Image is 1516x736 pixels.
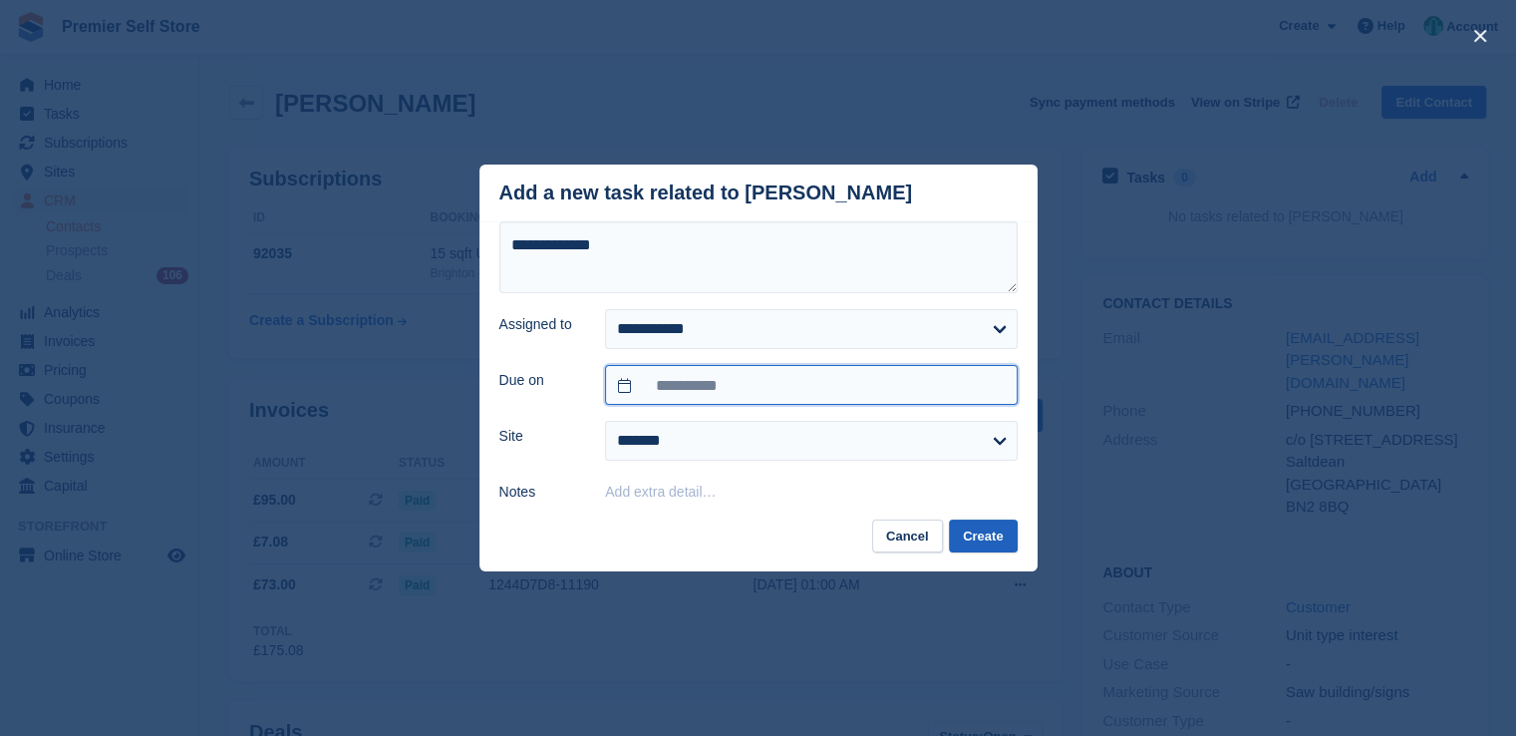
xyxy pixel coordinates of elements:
[499,482,582,503] label: Notes
[605,484,716,500] button: Add extra detail…
[499,182,913,204] div: Add a new task related to [PERSON_NAME]
[949,520,1017,552] button: Create
[499,370,582,391] label: Due on
[499,314,582,335] label: Assigned to
[499,426,582,447] label: Site
[872,520,943,552] button: Cancel
[1464,20,1496,52] button: close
